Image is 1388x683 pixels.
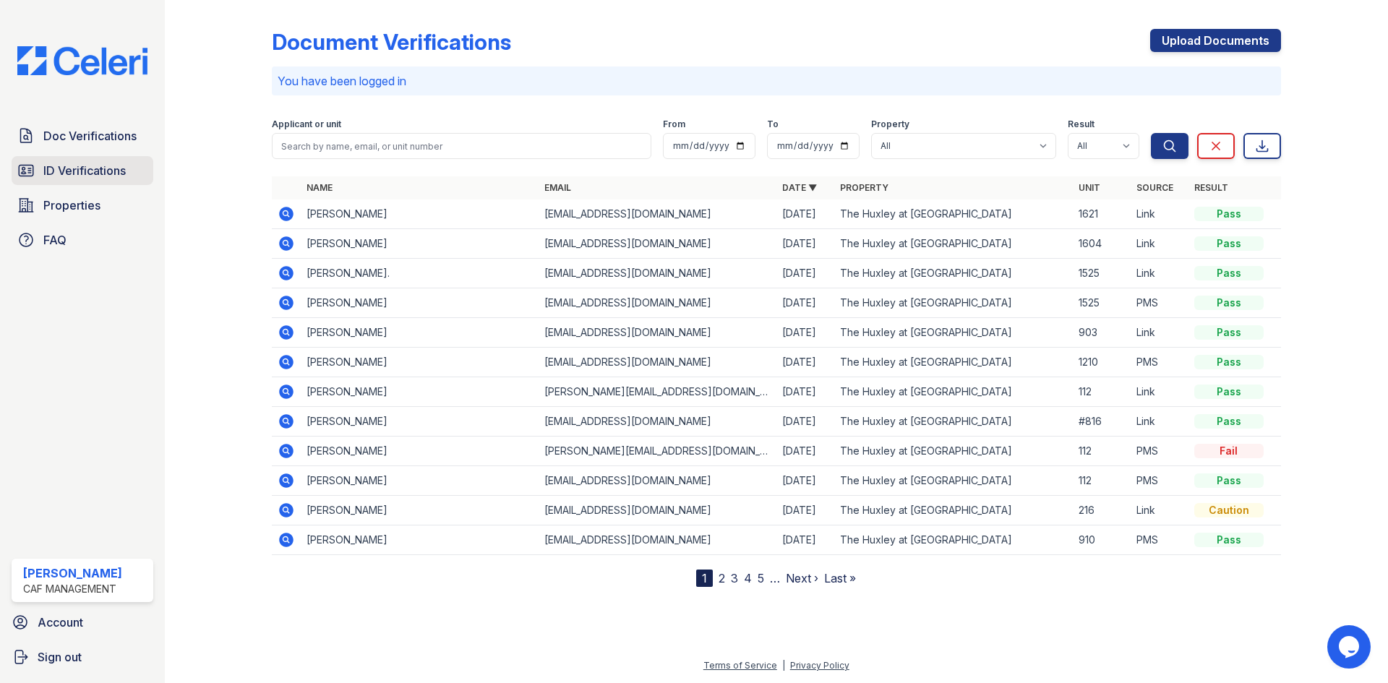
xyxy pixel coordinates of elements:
td: #816 [1073,407,1131,437]
span: Properties [43,197,100,214]
td: [PERSON_NAME] [301,466,539,496]
a: Account [6,608,159,637]
div: Pass [1194,533,1264,547]
label: Result [1068,119,1094,130]
label: To [767,119,779,130]
div: Fail [1194,444,1264,458]
a: Email [544,182,571,193]
input: Search by name, email, or unit number [272,133,651,159]
a: Result [1194,182,1228,193]
td: [EMAIL_ADDRESS][DOMAIN_NAME] [539,199,776,229]
div: Pass [1194,296,1264,310]
div: Pass [1194,355,1264,369]
label: Property [871,119,909,130]
td: The Huxley at [GEOGRAPHIC_DATA] [834,348,1072,377]
td: [PERSON_NAME][EMAIL_ADDRESS][DOMAIN_NAME] [539,437,776,466]
div: Pass [1194,207,1264,221]
td: PMS [1131,466,1188,496]
td: The Huxley at [GEOGRAPHIC_DATA] [834,229,1072,259]
td: [DATE] [776,377,834,407]
td: [PERSON_NAME] [301,288,539,318]
td: Link [1131,259,1188,288]
td: [EMAIL_ADDRESS][DOMAIN_NAME] [539,348,776,377]
td: Link [1131,318,1188,348]
td: [EMAIL_ADDRESS][DOMAIN_NAME] [539,407,776,437]
td: Link [1131,407,1188,437]
td: [DATE] [776,437,834,466]
td: PMS [1131,288,1188,318]
td: [EMAIL_ADDRESS][DOMAIN_NAME] [539,229,776,259]
span: … [770,570,780,587]
a: Property [840,182,888,193]
td: [PERSON_NAME] [301,525,539,555]
td: The Huxley at [GEOGRAPHIC_DATA] [834,525,1072,555]
a: Upload Documents [1150,29,1281,52]
td: Link [1131,377,1188,407]
td: [PERSON_NAME] [301,348,539,377]
td: [EMAIL_ADDRESS][DOMAIN_NAME] [539,288,776,318]
td: The Huxley at [GEOGRAPHIC_DATA] [834,496,1072,525]
td: 216 [1073,496,1131,525]
td: 112 [1073,466,1131,496]
td: The Huxley at [GEOGRAPHIC_DATA] [834,288,1072,318]
td: [EMAIL_ADDRESS][DOMAIN_NAME] [539,525,776,555]
td: The Huxley at [GEOGRAPHIC_DATA] [834,437,1072,466]
a: Source [1136,182,1173,193]
div: [PERSON_NAME] [23,564,122,582]
a: Next › [786,571,818,585]
td: [DATE] [776,318,834,348]
td: [EMAIL_ADDRESS][DOMAIN_NAME] [539,466,776,496]
iframe: chat widget [1327,625,1374,669]
td: PMS [1131,348,1188,377]
div: Pass [1194,385,1264,399]
div: Document Verifications [272,29,511,55]
a: 2 [719,571,725,585]
td: [DATE] [776,466,834,496]
td: [PERSON_NAME] [301,437,539,466]
a: ID Verifications [12,156,153,185]
td: [PERSON_NAME]. [301,259,539,288]
a: Terms of Service [703,660,777,671]
td: [DATE] [776,259,834,288]
td: [PERSON_NAME] [301,199,539,229]
a: FAQ [12,225,153,254]
a: 5 [758,571,764,585]
td: Link [1131,199,1188,229]
td: 1621 [1073,199,1131,229]
td: [EMAIL_ADDRESS][DOMAIN_NAME] [539,259,776,288]
td: [PERSON_NAME] [301,229,539,259]
td: The Huxley at [GEOGRAPHIC_DATA] [834,407,1072,437]
td: [DATE] [776,348,834,377]
a: Sign out [6,643,159,671]
a: Date ▼ [782,182,817,193]
td: [DATE] [776,288,834,318]
td: The Huxley at [GEOGRAPHIC_DATA] [834,259,1072,288]
img: CE_Logo_Blue-a8612792a0a2168367f1c8372b55b34899dd931a85d93a1a3d3e32e68fde9ad4.png [6,46,159,75]
a: Privacy Policy [790,660,849,671]
td: [DATE] [776,496,834,525]
div: Pass [1194,325,1264,340]
div: 1 [696,570,713,587]
td: Link [1131,229,1188,259]
td: 112 [1073,437,1131,466]
a: 3 [731,571,738,585]
td: PMS [1131,525,1188,555]
td: 1604 [1073,229,1131,259]
td: [PERSON_NAME] [301,377,539,407]
td: The Huxley at [GEOGRAPHIC_DATA] [834,466,1072,496]
td: [EMAIL_ADDRESS][DOMAIN_NAME] [539,318,776,348]
div: Pass [1194,236,1264,251]
a: Unit [1079,182,1100,193]
label: From [663,119,685,130]
td: [EMAIL_ADDRESS][DOMAIN_NAME] [539,496,776,525]
a: 4 [744,571,752,585]
td: The Huxley at [GEOGRAPHIC_DATA] [834,199,1072,229]
label: Applicant or unit [272,119,341,130]
a: Last » [824,571,856,585]
span: ID Verifications [43,162,126,179]
span: Doc Verifications [43,127,137,145]
td: The Huxley at [GEOGRAPHIC_DATA] [834,318,1072,348]
p: You have been logged in [278,72,1275,90]
td: [PERSON_NAME] [301,318,539,348]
